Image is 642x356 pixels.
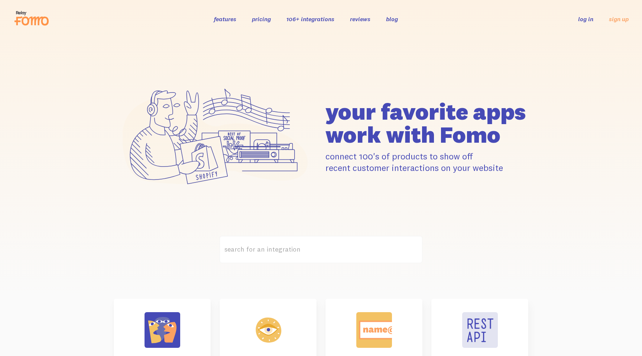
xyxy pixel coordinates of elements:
a: log in [578,15,593,23]
a: sign up [609,15,629,23]
a: reviews [350,15,370,23]
a: pricing [252,15,271,23]
a: blog [386,15,398,23]
h1: your favorite apps work with Fomo [325,100,528,146]
a: features [214,15,236,23]
a: 106+ integrations [286,15,334,23]
label: search for an integration [220,236,422,263]
p: connect 100's of products to show off recent customer interactions on your website [325,151,528,174]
